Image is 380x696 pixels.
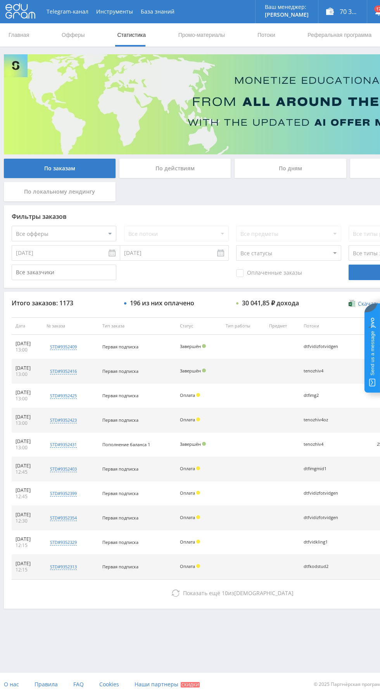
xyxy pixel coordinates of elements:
th: Предмет [265,317,300,335]
div: [DATE] [16,561,39,567]
a: Офферы [61,23,86,47]
span: Первая подписка [102,539,138,545]
span: Оплата [180,417,195,422]
a: FAQ [73,673,84,696]
div: std#9352399 [50,490,77,497]
div: std#9352423 [50,417,77,423]
div: tenozhiv4oz [304,417,339,422]
span: Первая подписка [102,344,138,350]
span: Оплата [180,490,195,496]
div: [DATE] [16,487,39,493]
span: Первая подписка [102,417,138,423]
a: Cookies [99,673,119,696]
div: 13:00 [16,371,39,377]
span: Оплата [180,466,195,471]
span: Холд [196,491,200,495]
div: [DATE] [16,512,39,518]
div: dtfimgmid1 [304,466,339,471]
span: Оплата [180,563,195,569]
div: 30 041,85 ₽ дохода [242,300,299,306]
div: std#9352425 [50,393,77,399]
p: Ваш менеджер: [265,4,309,10]
div: 12:15 [16,567,39,573]
span: Подтвержден [202,344,206,348]
span: FAQ [73,680,84,688]
span: Завершён [180,368,201,374]
div: dtfvidizfotvidgen [304,491,339,496]
span: Правила [35,680,58,688]
a: Главная [8,23,30,47]
div: 13:00 [16,420,39,426]
div: 13:00 [16,347,39,353]
div: 13:00 [16,445,39,451]
span: О нас [4,680,19,688]
span: Пополнение баланса 1 [102,441,150,447]
div: Итого заказов: 1173 [12,300,116,306]
span: Подтвержден [202,369,206,372]
span: Первая подписка [102,466,138,472]
div: По действиям [119,159,231,178]
div: tenozhiv4 [304,369,339,374]
div: [DATE] [16,438,39,445]
div: std#9352354 [50,515,77,521]
div: std#9352313 [50,564,77,570]
span: Холд [196,417,200,421]
div: [DATE] [16,414,39,420]
p: [PERSON_NAME] [265,12,309,18]
div: dtfkodstud2 [304,564,339,569]
span: Первая подписка [102,515,138,521]
th: Дата [12,317,43,335]
div: dtfimg2 [304,393,339,398]
span: Завершён [180,441,201,447]
div: 12:30 [16,518,39,524]
input: Все заказчики [12,265,116,280]
div: [DATE] [16,365,39,371]
span: Холд [196,564,200,568]
span: Завершён [180,343,201,349]
div: 12:45 [16,469,39,475]
div: 12:45 [16,493,39,500]
a: Потоки [257,23,276,47]
span: Первая подписка [102,490,138,496]
th: Тип заказа [98,317,176,335]
img: xlsx [349,300,355,307]
div: dtfvidizfotvidgen [304,344,339,349]
span: Холд [196,466,200,470]
span: Наши партнеры [135,680,178,688]
span: [DEMOGRAPHIC_DATA] [234,589,294,597]
a: О нас [4,673,19,696]
span: Холд [196,540,200,544]
span: Показать ещё [183,589,220,597]
span: Оплата [180,539,195,545]
div: По дням [235,159,346,178]
a: Наши партнеры Скидки [135,673,200,696]
div: std#9352431 [50,441,77,448]
span: Первая подписка [102,393,138,398]
div: По локальному лендингу [4,182,116,201]
div: [DATE] [16,536,39,542]
th: Потоки [300,317,357,335]
span: Первая подписка [102,564,138,570]
th: № заказа [43,317,99,335]
div: std#9352409 [50,344,77,350]
div: По заказам [4,159,116,178]
span: Холд [196,393,200,397]
th: Тип работы [222,317,265,335]
th: Статус [176,317,222,335]
span: 10 [222,589,228,597]
div: dtfvidizfotvidgen [304,515,339,520]
a: Реферальная программа [307,23,372,47]
span: Холд [196,515,200,519]
span: Первая подписка [102,368,138,374]
div: std#9352416 [50,368,77,374]
div: 13:00 [16,396,39,402]
div: [DATE] [16,390,39,396]
div: [DATE] [16,341,39,347]
span: из [183,589,294,597]
div: std#9352403 [50,466,77,472]
span: Оплата [180,392,195,398]
span: Оплата [180,514,195,520]
a: Статистика [116,23,147,47]
div: dtfvidkling1 [304,540,339,545]
span: Оплаченные заказы [236,269,302,277]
